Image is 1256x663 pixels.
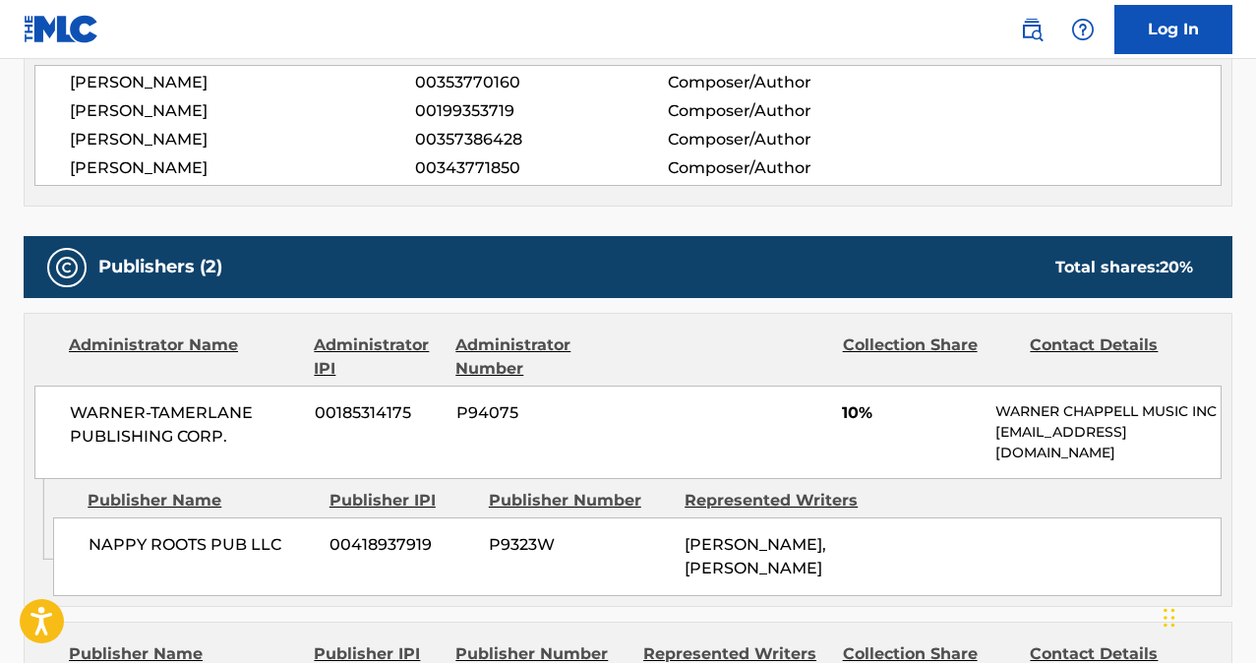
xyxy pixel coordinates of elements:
div: Administrator IPI [314,333,441,381]
div: Administrator Number [455,333,628,381]
span: [PERSON_NAME] [70,156,415,180]
span: 00343771850 [415,156,668,180]
iframe: Chat Widget [1158,569,1256,663]
h5: Publishers (2) [98,256,222,278]
span: [PERSON_NAME], [PERSON_NAME] [685,535,826,577]
span: 00185314175 [315,401,442,425]
img: search [1020,18,1044,41]
div: Represented Writers [685,489,866,512]
span: Composer/Author [668,99,898,123]
div: Publisher Name [88,489,315,512]
span: 10% [842,401,980,425]
span: 20 % [1160,258,1193,276]
span: Composer/Author [668,156,898,180]
span: 00353770160 [415,71,668,94]
img: MLC Logo [24,15,99,43]
span: [PERSON_NAME] [70,71,415,94]
span: P94075 [456,401,629,425]
div: Administrator Name [69,333,299,381]
span: [PERSON_NAME] [70,128,415,151]
div: Contact Details [1030,333,1203,381]
span: P9323W [489,533,670,557]
div: Drag [1164,588,1175,647]
a: Log In [1114,5,1232,54]
span: NAPPY ROOTS PUB LLC [89,533,315,557]
div: Total shares: [1055,256,1193,279]
img: Publishers [55,256,79,279]
div: Publisher IPI [329,489,474,512]
p: [EMAIL_ADDRESS][DOMAIN_NAME] [995,422,1221,463]
div: Publisher Number [489,489,670,512]
a: Public Search [1012,10,1051,49]
span: Composer/Author [668,128,898,151]
p: WARNER CHAPPELL MUSIC INC [995,401,1221,422]
span: 00199353719 [415,99,668,123]
span: WARNER-TAMERLANE PUBLISHING CORP. [70,401,300,449]
span: 00418937919 [329,533,474,557]
span: 00357386428 [415,128,668,151]
div: Help [1063,10,1103,49]
span: Composer/Author [668,71,898,94]
span: [PERSON_NAME] [70,99,415,123]
img: help [1071,18,1095,41]
div: Collection Share [843,333,1016,381]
